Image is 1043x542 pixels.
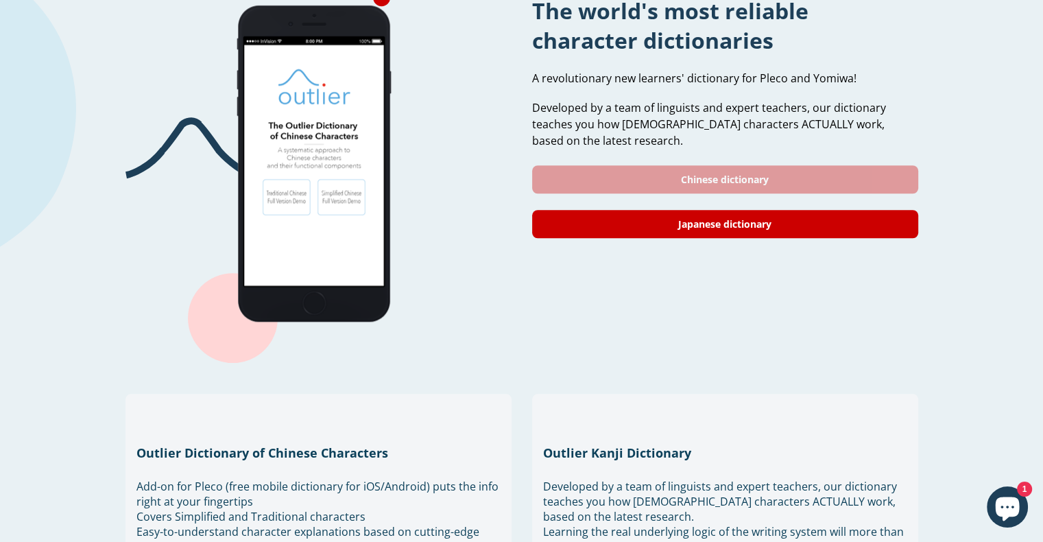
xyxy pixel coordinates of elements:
[543,479,907,524] li: Developed by a team of linguists and expert teachers, our dictionary teaches you how [DEMOGRAPHIC...
[136,509,365,524] span: Covers Simplified and Traditional characters
[136,445,501,461] h3: Outlier Dictionary of Chinese Characters
[532,71,856,86] span: A revolutionary new learners' dictionary for Pleco and Yomiwa!
[532,210,918,238] a: Japanese dictionary
[532,165,918,193] a: Chinese dictionary
[136,479,499,509] span: Add-on for Pleco (free mobile dictionary for iOS/Android) puts the info right at your fingertips
[532,100,886,148] span: Developed by a team of linguists and expert teachers, our dictionary teaches you how [DEMOGRAPHIC...
[543,445,907,461] h3: Outlier Kanji Dictionary
[983,486,1032,531] inbox-online-store-chat: Shopify online store chat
